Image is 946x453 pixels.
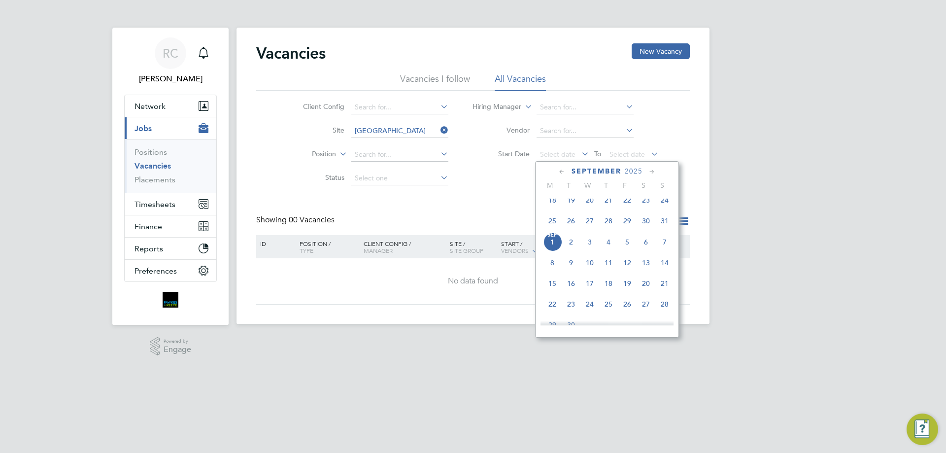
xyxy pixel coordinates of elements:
[618,191,637,209] span: 22
[289,215,335,225] span: 00 Vacancies
[580,191,599,209] span: 20
[655,295,674,314] span: 28
[578,181,597,190] span: W
[125,238,216,259] button: Reports
[543,233,562,251] span: 1
[653,181,672,190] span: S
[609,150,645,159] span: Select date
[580,295,599,314] span: 24
[599,274,618,293] span: 18
[279,149,336,159] label: Position
[562,211,580,230] span: 26
[562,274,580,293] span: 16
[543,253,562,272] span: 8
[632,43,690,59] button: New Vacancy
[288,102,344,111] label: Client Config
[562,295,580,314] span: 23
[580,211,599,230] span: 27
[618,274,637,293] span: 19
[150,337,192,356] a: Powered byEngage
[591,147,604,160] span: To
[135,147,167,157] a: Positions
[599,253,618,272] span: 11
[637,211,655,230] span: 30
[562,315,580,334] span: 30
[599,233,618,251] span: 4
[288,126,344,135] label: Site
[637,191,655,209] span: 23
[599,211,618,230] span: 28
[351,172,448,185] input: Select one
[655,274,674,293] span: 21
[258,276,688,286] div: No data found
[135,244,163,253] span: Reports
[655,211,674,230] span: 31
[499,235,568,260] div: Start /
[292,235,361,259] div: Position /
[580,274,599,293] span: 17
[637,233,655,251] span: 6
[543,233,562,238] span: Sep
[537,124,634,138] input: Search for...
[163,47,178,60] span: RC
[164,337,191,346] span: Powered by
[256,43,326,63] h2: Vacancies
[135,200,175,209] span: Timesheets
[256,215,337,225] div: Showing
[135,102,166,111] span: Network
[501,246,529,254] span: Vendors
[124,73,217,85] span: Robyn Clarke
[135,266,177,276] span: Preferences
[541,181,559,190] span: M
[537,101,634,114] input: Search for...
[655,191,674,209] span: 24
[618,295,637,314] span: 26
[562,191,580,209] span: 19
[125,139,216,193] div: Jobs
[634,181,653,190] span: S
[599,295,618,314] span: 25
[637,295,655,314] span: 27
[543,211,562,230] span: 25
[637,274,655,293] span: 20
[300,246,313,254] span: Type
[618,211,637,230] span: 29
[655,253,674,272] span: 14
[135,175,175,184] a: Placements
[572,167,621,175] span: September
[351,148,448,162] input: Search for...
[625,167,642,175] span: 2025
[540,150,575,159] span: Select date
[163,292,178,308] img: bromak-logo-retina.png
[400,73,470,91] li: Vacancies I follow
[580,253,599,272] span: 10
[288,173,344,182] label: Status
[543,295,562,314] span: 22
[473,149,530,158] label: Start Date
[543,191,562,209] span: 18
[361,235,447,259] div: Client Config /
[495,73,546,91] li: All Vacancies
[125,193,216,215] button: Timesheets
[125,117,216,139] button: Jobs
[618,253,637,272] span: 12
[637,253,655,272] span: 13
[164,346,191,354] span: Engage
[618,233,637,251] span: 5
[580,233,599,251] span: 3
[125,95,216,117] button: Network
[125,215,216,237] button: Finance
[364,246,393,254] span: Manager
[351,101,448,114] input: Search for...
[124,292,217,308] a: Go to home page
[351,124,448,138] input: Search for...
[124,37,217,85] a: RC[PERSON_NAME]
[125,260,216,281] button: Preferences
[112,28,229,325] nav: Main navigation
[135,222,162,231] span: Finance
[135,124,152,133] span: Jobs
[258,235,292,252] div: ID
[447,235,499,259] div: Site /
[543,274,562,293] span: 15
[907,414,938,445] button: Engage Resource Center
